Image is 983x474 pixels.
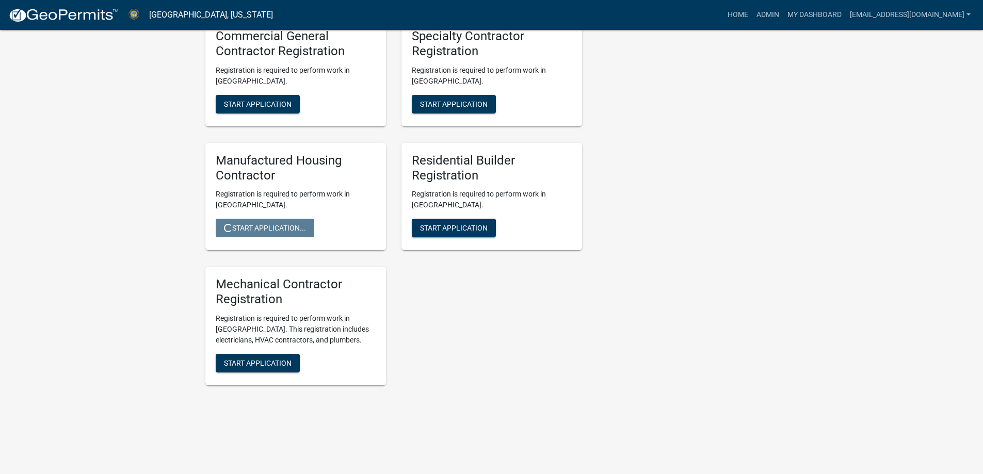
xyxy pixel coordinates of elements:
a: My Dashboard [783,5,846,25]
a: [EMAIL_ADDRESS][DOMAIN_NAME] [846,5,975,25]
h5: Manufactured Housing Contractor [216,153,376,183]
button: Start Application [412,95,496,113]
span: Start Application [420,100,488,108]
span: Start Application [224,100,292,108]
img: Abbeville County, South Carolina [127,8,141,22]
h5: Residential Builder Registration [412,153,572,183]
button: Start Application [412,219,496,237]
button: Start Application [216,95,300,113]
span: Start Application... [224,224,306,232]
p: Registration is required to perform work in [GEOGRAPHIC_DATA]. [216,65,376,87]
span: Start Application [224,359,292,367]
a: [GEOGRAPHIC_DATA], [US_STATE] [149,6,273,24]
h5: Specialty Contractor Registration [412,29,572,59]
span: Start Application [420,224,488,232]
p: Registration is required to perform work in [GEOGRAPHIC_DATA]. [412,189,572,210]
p: Registration is required to perform work in [GEOGRAPHIC_DATA]. This registration includes electri... [216,313,376,346]
a: Admin [752,5,783,25]
a: Home [723,5,752,25]
button: Start Application [216,354,300,372]
h5: Commercial General Contractor Registration [216,29,376,59]
p: Registration is required to perform work in [GEOGRAPHIC_DATA]. [412,65,572,87]
p: Registration is required to perform work in [GEOGRAPHIC_DATA]. [216,189,376,210]
button: Start Application... [216,219,314,237]
h5: Mechanical Contractor Registration [216,277,376,307]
